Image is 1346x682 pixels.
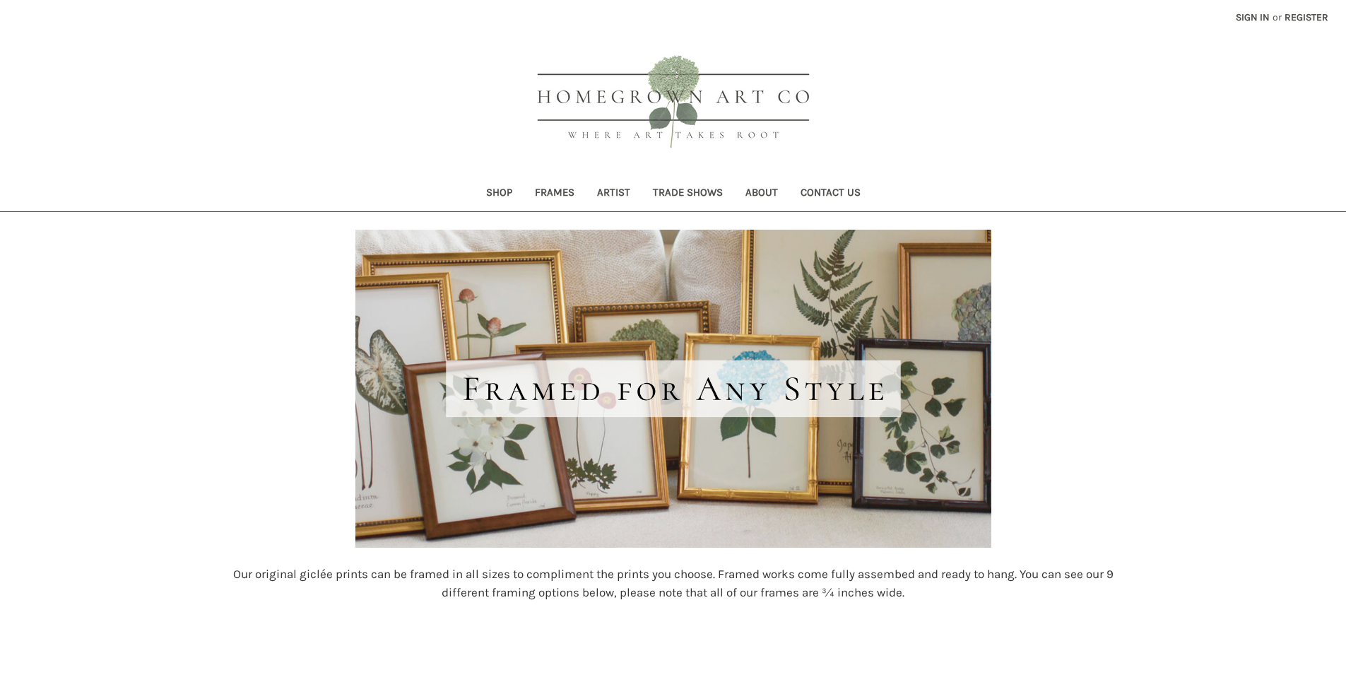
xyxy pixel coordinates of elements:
[524,177,586,211] a: Frames
[232,565,1114,601] p: Our original giclée prints can be framed in all sizes to compliment the prints you choose. Framed...
[586,177,642,211] a: Artist
[642,177,734,211] a: Trade Shows
[734,177,789,211] a: About
[789,177,872,211] a: Contact Us
[475,177,524,211] a: Shop
[514,40,832,167] img: HOMEGROWN ART CO
[1271,10,1283,25] span: or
